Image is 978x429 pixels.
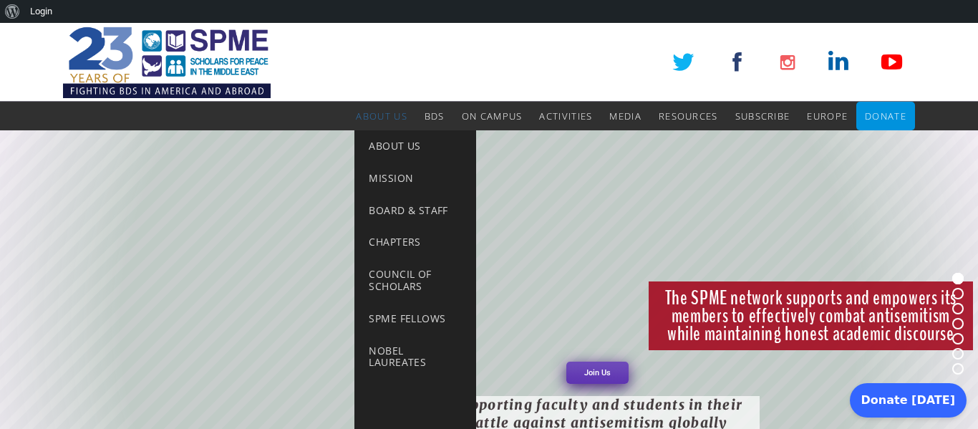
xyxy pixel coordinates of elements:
span: Nobel Laureates [369,344,426,370]
span: BDS [425,110,445,122]
span: Board & Staff [369,203,447,217]
a: Activities [539,102,592,130]
rs-layer: The SPME network supports and empowers its members to effectively combat antisemitism while maint... [649,281,973,350]
a: Chapters [354,226,476,259]
a: Resources [659,102,718,130]
span: On Campus [462,110,523,122]
span: Resources [659,110,718,122]
a: BDS [425,102,445,130]
a: Council of Scholars [354,259,476,303]
a: Media [609,102,641,130]
span: Activities [539,110,592,122]
span: SPME Fellows [369,312,445,325]
a: Mission [354,163,476,195]
span: Council of Scholars [369,267,431,293]
span: Mission [369,171,413,185]
img: SPME [63,23,271,102]
a: On Campus [462,102,523,130]
span: Media [609,110,641,122]
a: Donate [865,102,906,130]
a: SPME Fellows [354,303,476,335]
a: Board & Staff [354,195,476,227]
span: Chapters [369,235,420,249]
a: About Us [356,102,407,130]
a: Subscribe [735,102,790,130]
span: About Us [369,139,420,153]
span: Subscribe [735,110,790,122]
a: Nobel Laureates [354,335,476,380]
a: Join Us [566,362,629,384]
span: Donate [865,110,906,122]
a: Europe [807,102,848,130]
span: About Us [356,110,407,122]
span: Europe [807,110,848,122]
a: About Us [354,130,476,163]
